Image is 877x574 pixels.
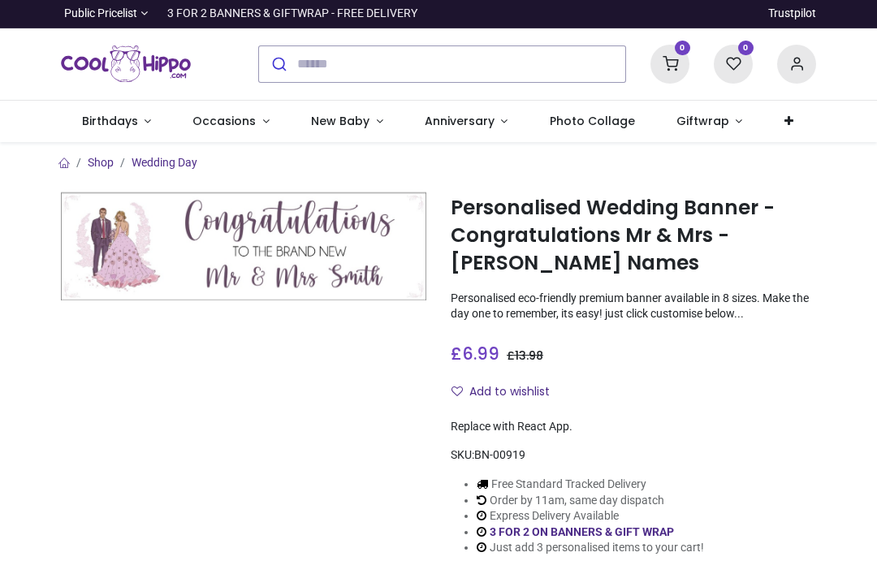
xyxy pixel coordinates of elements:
[61,101,172,143] a: Birthdays
[507,347,543,364] span: £
[451,194,816,278] h1: Personalised Wedding Banner - Congratulations Mr & Mrs - [PERSON_NAME] Names
[768,6,816,22] a: Trustpilot
[477,477,704,493] li: Free Standard Tracked Delivery
[477,540,704,556] li: Just add 3 personalised items to your cart!
[451,291,816,322] p: Personalised eco-friendly premium banner available in 8 sizes. Make the day one to remember, its ...
[676,113,729,129] span: Giftwrap
[714,56,753,69] a: 0
[404,101,529,143] a: Anniversary
[167,6,417,22] div: 3 FOR 2 BANNERS & GIFTWRAP - FREE DELIVERY
[311,113,369,129] span: New Baby
[515,347,543,364] span: 13.98
[291,101,404,143] a: New Baby
[451,447,816,464] div: SKU:
[88,156,114,169] a: Shop
[132,156,197,169] a: Wedding Day
[61,6,148,22] a: Public Pricelist
[738,41,754,56] sup: 0
[172,101,291,143] a: Occasions
[650,56,689,69] a: 0
[61,191,426,300] img: Personalised Wedding Banner - Congratulations Mr & Mrs - Custom Names
[82,113,138,129] span: Birthdays
[477,493,704,509] li: Order by 11am, same day dispatch
[259,46,297,82] button: Submit
[451,378,564,406] button: Add to wishlistAdd to wishlist
[490,525,674,538] a: 3 FOR 2 ON BANNERS & GIFT WRAP
[550,113,635,129] span: Photo Collage
[474,448,525,461] span: BN-00919
[451,342,499,365] span: £
[675,41,690,56] sup: 0
[451,386,463,397] i: Add to wishlist
[451,419,816,435] div: Replace with React App.
[655,101,763,143] a: Giftwrap
[425,113,495,129] span: Anniversary
[61,41,191,87] img: Cool Hippo
[192,113,256,129] span: Occasions
[477,508,704,524] li: Express Delivery Available
[462,342,499,365] span: 6.99
[64,6,137,22] span: Public Pricelist
[61,41,191,87] a: Logo of Cool Hippo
